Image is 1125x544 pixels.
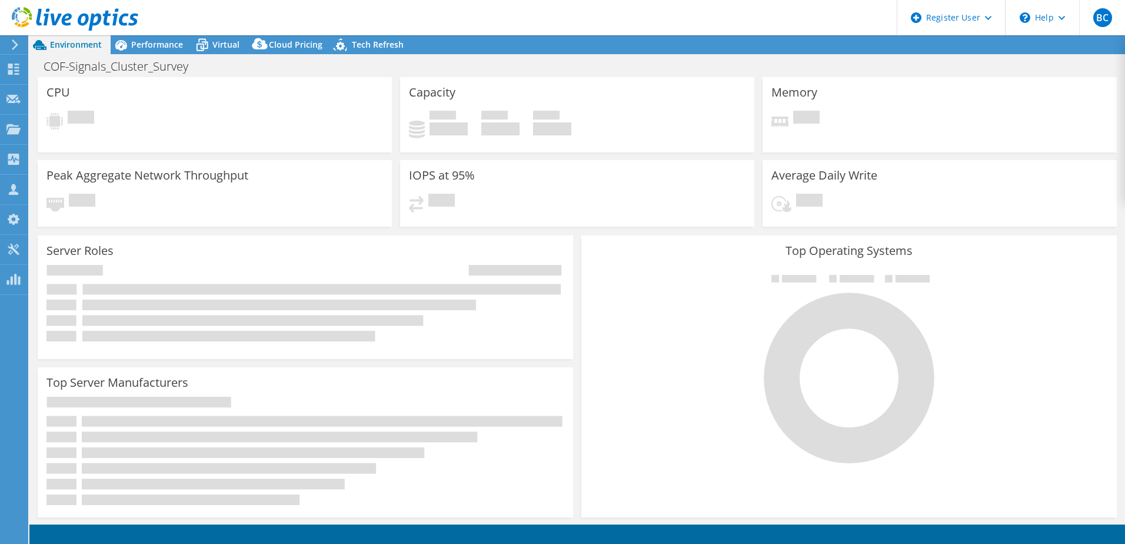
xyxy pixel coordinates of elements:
span: Pending [68,111,94,127]
span: Pending [69,194,95,210]
h3: IOPS at 95% [409,169,475,182]
h1: COF-Signals_Cluster_Survey [38,60,207,73]
h3: Average Daily Write [771,169,877,182]
span: Total [533,111,560,122]
span: Pending [796,194,823,210]
span: Used [430,111,456,122]
h3: Capacity [409,86,455,99]
h3: Memory [771,86,817,99]
h3: Top Operating Systems [590,244,1108,257]
h3: Peak Aggregate Network Throughput [46,169,248,182]
h4: 0 GiB [481,122,520,135]
span: Virtual [212,39,239,50]
svg: \n [1020,12,1030,23]
span: Pending [793,111,820,127]
span: Performance [131,39,183,50]
span: Free [481,111,508,122]
h4: 0 GiB [430,122,468,135]
h4: 0 GiB [533,122,571,135]
span: Tech Refresh [352,39,404,50]
h3: CPU [46,86,70,99]
h3: Top Server Manufacturers [46,376,188,389]
span: Pending [428,194,455,210]
h3: Server Roles [46,244,114,257]
span: Environment [50,39,102,50]
span: Cloud Pricing [269,39,322,50]
span: BC [1093,8,1112,27]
